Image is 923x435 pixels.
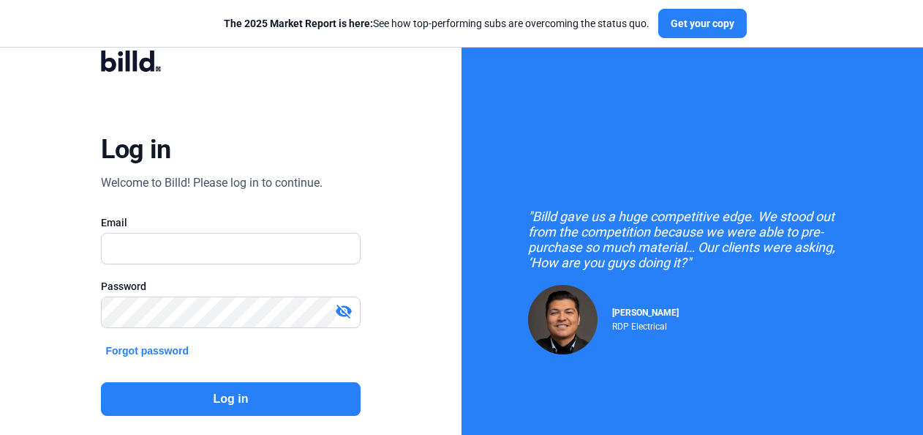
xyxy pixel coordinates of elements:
[612,318,679,332] div: RDP Electrical
[658,9,747,38] button: Get your copy
[101,133,170,166] div: Log in
[528,209,857,270] div: "Billd gave us a huge competitive edge. We stood out from the competition because we were able to...
[224,18,373,29] span: The 2025 Market Report is here:
[101,343,193,359] button: Forgot password
[101,279,360,294] div: Password
[528,285,598,354] img: Raul Pacheco
[612,308,679,318] span: [PERSON_NAME]
[101,174,323,192] div: Welcome to Billd! Please log in to continue.
[335,302,353,320] mat-icon: visibility_off
[101,215,360,230] div: Email
[101,382,360,416] button: Log in
[224,16,649,31] div: See how top-performing subs are overcoming the status quo.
